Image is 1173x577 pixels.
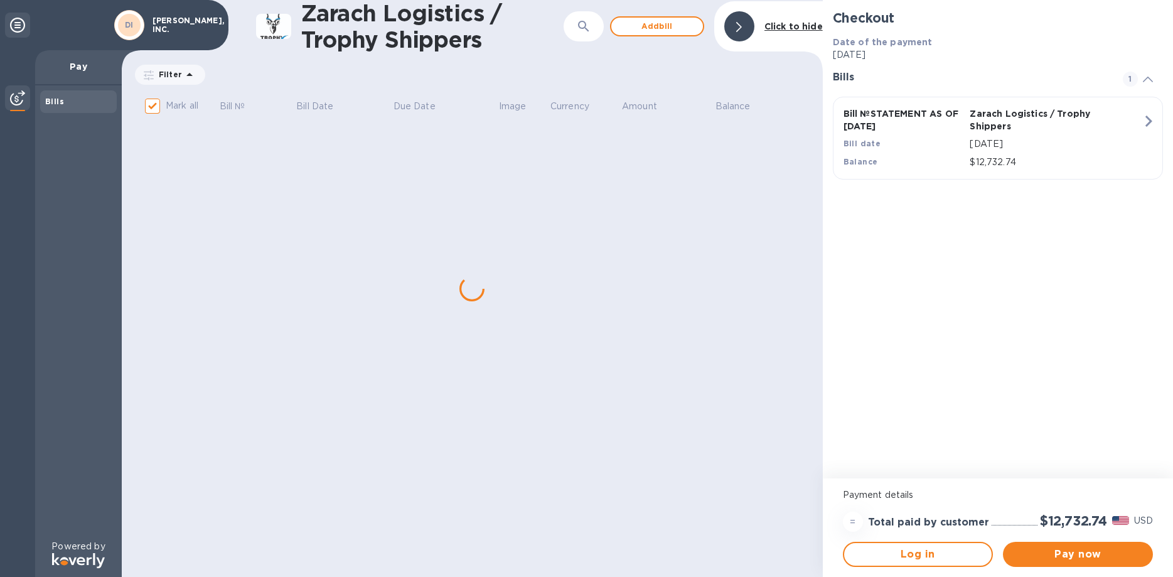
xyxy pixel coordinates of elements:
[153,16,215,34] p: [PERSON_NAME], INC.
[844,107,965,132] p: Bill № STATEMENT AS OF [DATE]
[1134,514,1153,527] p: USD
[394,100,452,113] span: Due Date
[166,99,198,112] p: Mark all
[844,139,881,148] b: Bill date
[621,19,693,34] span: Add bill
[854,547,982,562] span: Log in
[1040,513,1107,529] h2: $12,732.74
[833,37,933,47] b: Date of the payment
[833,72,1108,84] h3: Bills
[125,20,134,30] b: DI
[45,97,64,106] b: Bills
[154,69,182,80] p: Filter
[1112,516,1129,525] img: USD
[51,540,105,553] p: Powered by
[622,100,657,113] p: Amount
[843,542,993,567] button: Log in
[296,100,333,113] p: Bill Date
[844,157,878,166] b: Balance
[1123,72,1138,87] span: 1
[1003,542,1153,567] button: Pay now
[970,138,1142,151] p: [DATE]
[622,100,673,113] span: Amount
[220,100,245,113] p: Bill №
[550,100,589,113] p: Currency
[296,100,350,113] span: Bill Date
[394,100,436,113] p: Due Date
[833,97,1163,180] button: Bill №STATEMENT AS OF [DATE]Zarach Logistics / Trophy ShippersBill date[DATE]Balance$12,732.74
[45,60,112,73] p: Pay
[764,21,823,31] b: Click to hide
[610,16,704,36] button: Addbill
[843,512,863,532] div: =
[499,100,527,113] p: Image
[715,100,767,113] span: Balance
[220,100,262,113] span: Bill №
[843,488,1153,502] p: Payment details
[868,517,989,529] h3: Total paid by customer
[715,100,751,113] p: Balance
[833,48,1163,62] p: [DATE]
[970,107,1091,132] p: Zarach Logistics / Trophy Shippers
[52,553,105,568] img: Logo
[970,156,1142,169] p: $12,732.74
[1013,547,1143,562] span: Pay now
[833,10,1163,26] h2: Checkout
